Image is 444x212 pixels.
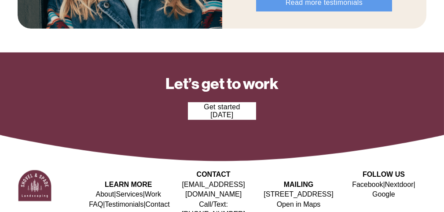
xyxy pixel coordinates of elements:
[89,200,103,209] a: FAQ
[197,171,231,178] strong: CONTACT
[86,190,171,209] p: | | | |
[341,180,426,200] p: | |
[372,190,395,199] a: Google
[256,190,341,209] p: [STREET_ADDRESS]
[352,180,383,190] a: Facebook
[105,200,143,209] a: Testimonials
[105,181,152,188] strong: LEARN MORE
[165,74,279,93] strong: Let’s get to work
[145,190,161,199] a: Work
[188,102,256,120] a: Get started [DATE]
[171,180,256,200] a: [EMAIL_ADDRESS][DOMAIN_NAME]
[146,200,170,209] a: Contact
[284,181,314,188] strong: MAILING
[385,180,414,190] a: Nextdoor
[277,200,321,209] a: Open in Maps
[363,171,405,178] strong: FOLLOW US
[116,190,143,199] a: Services
[95,190,114,199] a: About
